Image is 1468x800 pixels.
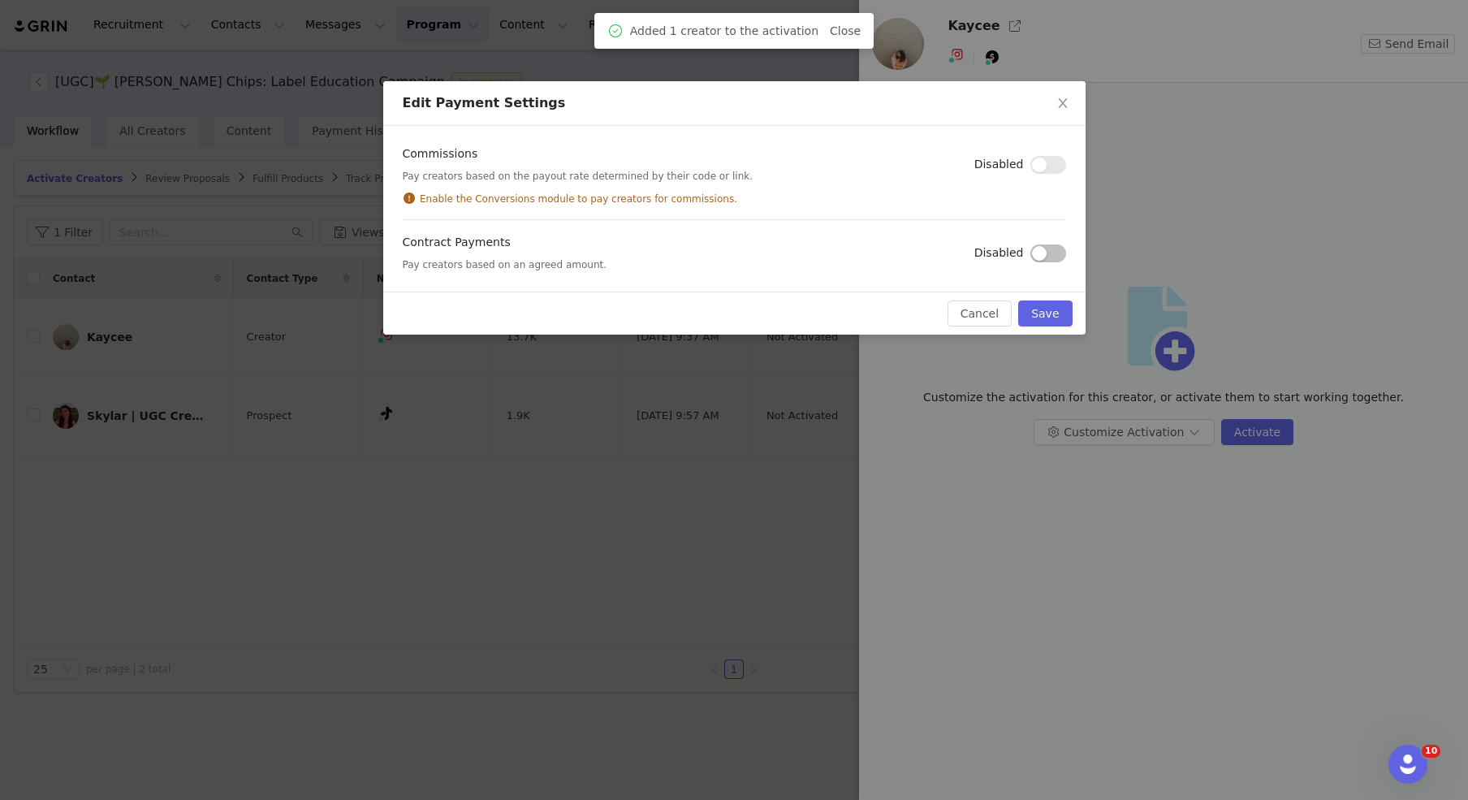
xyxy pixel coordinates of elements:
[403,169,753,184] h5: Pay creators based on the payout rate determined by their code or link.
[830,24,861,37] a: Close
[403,145,753,162] h4: Commissions
[403,257,607,272] h5: Pay creators based on an agreed amount.
[1422,745,1440,758] span: 10
[948,301,1012,326] button: Cancel
[630,23,818,40] span: Added 1 creator to the activation
[403,234,607,251] h4: Contract Payments
[974,156,1024,173] h4: Disabled
[1388,745,1427,784] iframe: Intercom live chat
[1040,81,1086,127] button: Close
[403,95,566,110] span: Edit Payment Settings
[1018,301,1072,326] button: Save
[974,244,1024,262] h4: Disabled
[420,192,737,206] span: Enable the Conversions module to pay creators for commissions.
[1056,97,1069,110] i: icon: close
